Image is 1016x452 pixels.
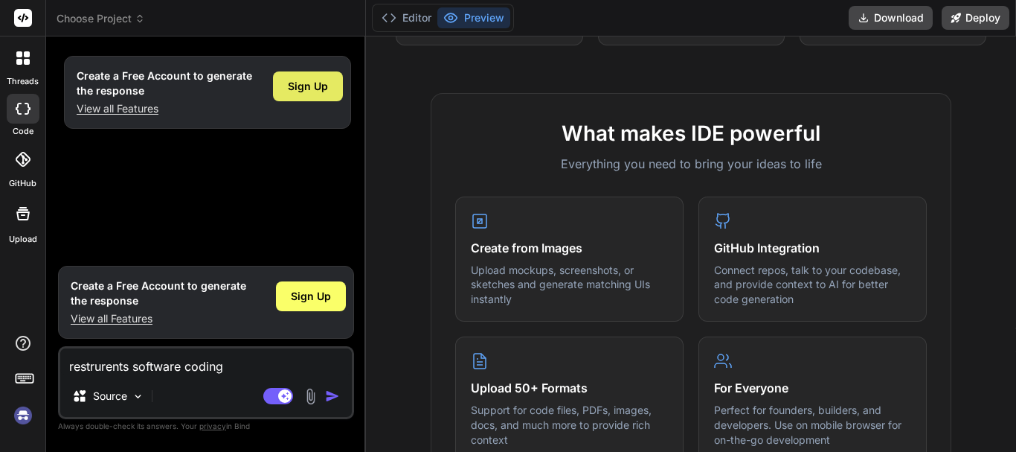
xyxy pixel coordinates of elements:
[58,419,354,433] p: Always double-check its answers. Your in Bind
[325,389,340,404] img: icon
[199,421,226,430] span: privacy
[471,263,668,307] p: Upload mockups, screenshots, or sketches and generate matching UIs instantly
[714,239,911,257] h4: GitHub Integration
[471,379,668,397] h4: Upload 50+ Formats
[849,6,933,30] button: Download
[455,118,927,149] h2: What makes IDE powerful
[455,155,927,173] p: Everything you need to bring your ideas to life
[71,278,246,308] h1: Create a Free Account to generate the response
[714,403,911,447] p: Perfect for founders, builders, and developers. Use on mobile browser for on-the-go development
[291,289,331,304] span: Sign Up
[376,7,437,28] button: Editor
[471,403,668,447] p: Support for code files, PDFs, images, docs, and much more to provide rich context
[471,239,668,257] h4: Create from Images
[9,177,36,190] label: GitHub
[57,11,145,26] span: Choose Project
[71,311,246,326] p: View all Features
[437,7,510,28] button: Preview
[93,389,127,404] p: Source
[77,101,252,116] p: View all Features
[10,403,36,428] img: signin
[132,390,144,403] img: Pick Models
[7,75,39,88] label: threads
[288,79,328,94] span: Sign Up
[13,125,33,138] label: code
[9,233,37,246] label: Upload
[714,263,911,307] p: Connect repos, talk to your codebase, and provide context to AI for better code generation
[714,379,911,397] h4: For Everyone
[942,6,1009,30] button: Deploy
[77,69,252,98] h1: Create a Free Account to generate the response
[302,388,319,405] img: attachment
